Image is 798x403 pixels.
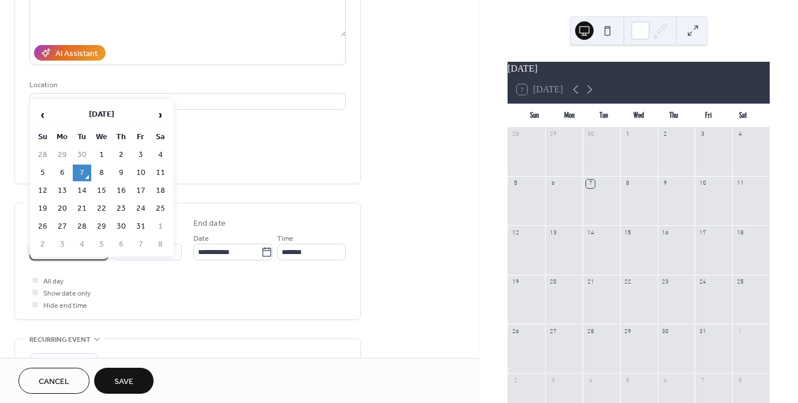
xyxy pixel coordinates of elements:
div: 3 [549,376,557,385]
td: 9 [112,165,130,181]
div: 13 [549,229,557,237]
th: We [92,129,111,145]
div: 4 [586,376,595,385]
th: [DATE] [53,103,150,128]
div: Thu [656,104,691,127]
td: 13 [53,182,72,199]
div: 6 [549,180,557,188]
div: 6 [661,376,670,385]
td: 27 [53,218,72,235]
div: 7 [586,180,595,188]
td: 31 [132,218,150,235]
td: 29 [53,147,72,163]
div: AI Assistant [55,48,98,60]
div: Sun [517,104,551,127]
td: 6 [53,165,72,181]
td: 15 [92,182,111,199]
td: 17 [132,182,150,199]
span: Cancel [39,376,69,388]
th: Mo [53,129,72,145]
th: Th [112,129,130,145]
div: 30 [661,327,670,336]
div: 5 [511,180,520,188]
td: 24 [132,200,150,217]
div: Sat [726,104,760,127]
span: All day [43,275,64,288]
td: 4 [151,147,170,163]
div: 5 [624,376,632,385]
div: 1 [624,130,632,139]
div: 2 [661,130,670,139]
span: Date [193,233,209,245]
div: Mon [551,104,586,127]
span: › [152,103,169,126]
div: 10 [698,180,707,188]
td: 14 [73,182,91,199]
div: 14 [586,229,595,237]
div: Wed [621,104,656,127]
th: Sa [151,129,170,145]
div: 17 [698,229,707,237]
div: 7 [698,376,707,385]
div: 20 [549,278,557,287]
td: 2 [112,147,130,163]
div: 25 [736,278,744,287]
td: 2 [33,236,52,253]
span: Hide end time [43,300,87,312]
div: Fri [691,104,725,127]
td: 19 [33,200,52,217]
td: 11 [151,165,170,181]
td: 1 [92,147,111,163]
td: 4 [73,236,91,253]
td: 23 [112,200,130,217]
div: 9 [661,180,670,188]
div: Tue [587,104,621,127]
div: 1 [736,327,744,336]
td: 30 [73,147,91,163]
div: 8 [624,180,632,188]
td: 29 [92,218,111,235]
span: Do not repeat [34,356,77,370]
span: ‹ [34,103,51,126]
button: AI Assistant [34,45,106,61]
div: 15 [624,229,632,237]
div: 28 [586,327,595,336]
div: 21 [586,278,595,287]
div: 31 [698,327,707,336]
th: Su [33,129,52,145]
td: 7 [132,236,150,253]
td: 12 [33,182,52,199]
td: 3 [53,236,72,253]
td: 7 [73,165,91,181]
button: Save [94,368,154,394]
td: 8 [151,236,170,253]
button: Cancel [18,368,90,394]
td: 10 [132,165,150,181]
td: 28 [73,218,91,235]
div: 18 [736,229,744,237]
span: Time [277,233,293,245]
td: 28 [33,147,52,163]
td: 25 [151,200,170,217]
th: Tu [73,129,91,145]
td: 5 [33,165,52,181]
div: 29 [624,327,632,336]
td: 20 [53,200,72,217]
td: 26 [33,218,52,235]
div: 28 [511,130,520,139]
div: 12 [511,229,520,237]
div: 8 [736,376,744,385]
div: End date [193,218,226,230]
td: 1 [151,218,170,235]
td: 16 [112,182,130,199]
div: 23 [661,278,670,287]
div: 16 [661,229,670,237]
div: 3 [698,130,707,139]
div: 22 [624,278,632,287]
td: 22 [92,200,111,217]
td: 8 [92,165,111,181]
span: Show date only [43,288,91,300]
td: 18 [151,182,170,199]
td: 30 [112,218,130,235]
